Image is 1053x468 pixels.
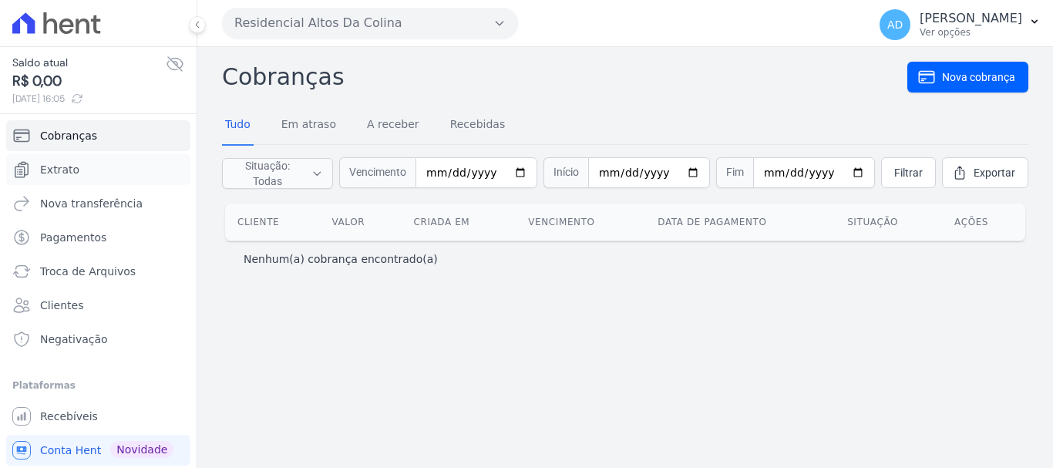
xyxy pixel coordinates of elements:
[6,401,190,432] a: Recebíveis
[339,157,415,188] span: Vencimento
[225,204,319,241] th: Cliente
[319,204,401,241] th: Valor
[6,222,190,253] a: Pagamentos
[12,55,166,71] span: Saldo atual
[40,264,136,279] span: Troca de Arquivos
[40,298,83,313] span: Clientes
[40,332,108,347] span: Negativação
[942,204,1025,241] th: Ações
[6,435,190,466] a: Conta Hent Novidade
[40,409,98,424] span: Recebíveis
[222,8,518,39] button: Residencial Altos Da Colina
[920,11,1022,26] p: [PERSON_NAME]
[6,120,190,151] a: Cobranças
[40,162,79,177] span: Extrato
[942,157,1028,188] a: Exportar
[232,158,302,189] span: Situação: Todas
[907,62,1028,93] a: Nova cobrança
[6,154,190,185] a: Extrato
[974,165,1015,180] span: Exportar
[835,204,942,241] th: Situação
[867,3,1053,46] button: AD [PERSON_NAME] Ver opções
[6,188,190,219] a: Nova transferência
[364,106,422,146] a: A receber
[401,204,516,241] th: Criada em
[6,324,190,355] a: Negativação
[6,290,190,321] a: Clientes
[516,204,645,241] th: Vencimento
[12,92,166,106] span: [DATE] 16:05
[222,158,333,189] button: Situação: Todas
[543,157,588,188] span: Início
[12,376,184,395] div: Plataformas
[942,69,1015,85] span: Nova cobrança
[881,157,936,188] a: Filtrar
[920,26,1022,39] p: Ver opções
[6,256,190,287] a: Troca de Arquivos
[447,106,509,146] a: Recebidas
[894,165,923,180] span: Filtrar
[244,251,438,267] p: Nenhum(a) cobrança encontrado(a)
[887,19,903,30] span: AD
[110,441,173,458] span: Novidade
[40,230,106,245] span: Pagamentos
[40,196,143,211] span: Nova transferência
[40,443,101,458] span: Conta Hent
[222,106,254,146] a: Tudo
[40,128,97,143] span: Cobranças
[278,106,339,146] a: Em atraso
[12,71,166,92] span: R$ 0,00
[716,157,753,188] span: Fim
[645,204,835,241] th: Data de pagamento
[222,59,907,94] h2: Cobranças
